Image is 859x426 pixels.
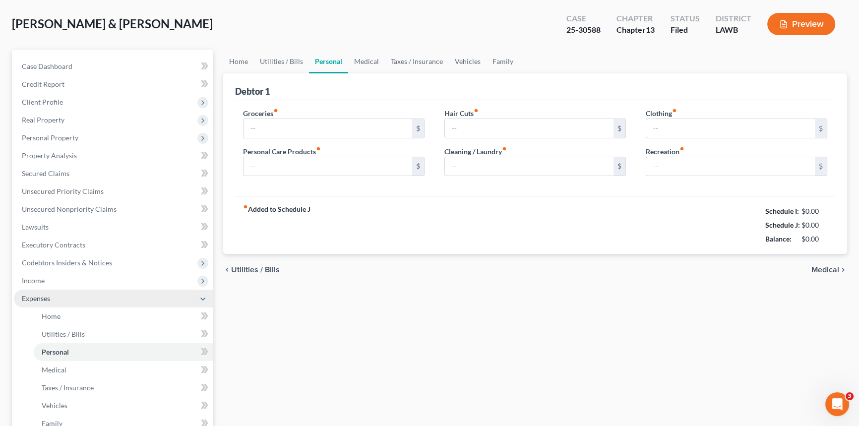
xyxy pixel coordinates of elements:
[801,206,828,216] div: $0.00
[223,266,280,274] button: chevron_left Utilities / Bills
[767,13,835,35] button: Preview
[22,169,69,178] span: Secured Claims
[445,119,614,138] input: --
[34,379,213,397] a: Taxes / Insurance
[22,80,64,88] span: Credit Report
[22,151,77,160] span: Property Analysis
[42,312,61,320] span: Home
[671,24,700,36] div: Filed
[815,157,827,176] div: $
[22,241,85,249] span: Executory Contracts
[14,183,213,200] a: Unsecured Priority Claims
[765,235,792,243] strong: Balance:
[243,108,278,119] label: Groceries
[22,62,72,70] span: Case Dashboard
[846,392,854,400] span: 3
[14,200,213,218] a: Unsecured Nonpriority Claims
[223,50,254,73] a: Home
[801,220,828,230] div: $0.00
[22,223,49,231] span: Lawsuits
[801,234,828,244] div: $0.00
[839,266,847,274] i: chevron_right
[444,108,479,119] label: Hair Cuts
[412,119,424,138] div: $
[348,50,385,73] a: Medical
[254,50,309,73] a: Utilities / Bills
[42,401,67,410] span: Vehicles
[502,146,507,151] i: fiber_manual_record
[309,50,348,73] a: Personal
[34,397,213,415] a: Vehicles
[42,330,85,338] span: Utilities / Bills
[14,58,213,75] a: Case Dashboard
[445,157,614,176] input: --
[444,146,507,157] label: Cleaning / Laundry
[12,16,213,31] span: [PERSON_NAME] & [PERSON_NAME]
[22,258,112,267] span: Codebtors Insiders & Notices
[412,157,424,176] div: $
[811,266,839,274] span: Medical
[646,157,815,176] input: --
[42,348,69,356] span: Personal
[243,146,321,157] label: Personal Care Products
[646,25,655,34] span: 13
[316,146,321,151] i: fiber_manual_record
[679,146,684,151] i: fiber_manual_record
[243,204,248,209] i: fiber_manual_record
[614,157,625,176] div: $
[646,108,677,119] label: Clothing
[22,276,45,285] span: Income
[474,108,479,113] i: fiber_manual_record
[22,187,104,195] span: Unsecured Priority Claims
[646,146,684,157] label: Recreation
[487,50,519,73] a: Family
[235,85,270,97] div: Debtor 1
[646,119,815,138] input: --
[14,165,213,183] a: Secured Claims
[566,13,601,24] div: Case
[716,24,751,36] div: LAWB
[765,207,799,215] strong: Schedule I:
[34,343,213,361] a: Personal
[244,119,412,138] input: --
[672,108,677,113] i: fiber_manual_record
[223,266,231,274] i: chevron_left
[616,24,655,36] div: Chapter
[566,24,601,36] div: 25-30588
[614,119,625,138] div: $
[811,266,847,274] button: Medical chevron_right
[616,13,655,24] div: Chapter
[765,221,800,229] strong: Schedule J:
[34,307,213,325] a: Home
[825,392,849,416] iframe: Intercom live chat
[244,157,412,176] input: --
[14,75,213,93] a: Credit Report
[385,50,449,73] a: Taxes / Insurance
[22,98,63,106] span: Client Profile
[14,218,213,236] a: Lawsuits
[22,294,50,303] span: Expenses
[14,236,213,254] a: Executory Contracts
[22,133,78,142] span: Personal Property
[42,365,66,374] span: Medical
[22,205,117,213] span: Unsecured Nonpriority Claims
[716,13,751,24] div: District
[42,383,94,392] span: Taxes / Insurance
[449,50,487,73] a: Vehicles
[22,116,64,124] span: Real Property
[815,119,827,138] div: $
[231,266,280,274] span: Utilities / Bills
[243,204,310,246] strong: Added to Schedule J
[14,147,213,165] a: Property Analysis
[671,13,700,24] div: Status
[34,325,213,343] a: Utilities / Bills
[273,108,278,113] i: fiber_manual_record
[34,361,213,379] a: Medical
